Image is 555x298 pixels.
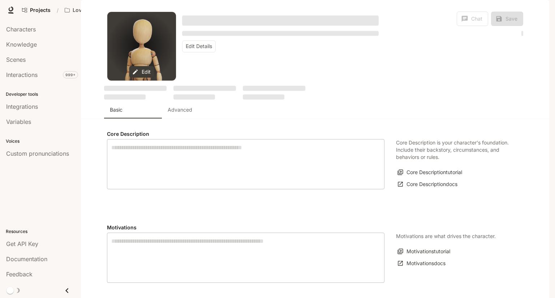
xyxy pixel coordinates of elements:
[129,66,154,78] button: Edit
[107,224,384,231] h4: Motivations
[182,12,379,29] button: Open character details dialog
[107,12,176,81] div: Avatar image
[73,7,109,13] p: Love Bird Cam
[182,29,379,38] button: Open character details dialog
[396,167,464,178] button: Core Descriptiontutorial
[19,3,54,17] a: Go to projects
[396,139,512,161] p: Core Description is your character's foundation. Include their backstory, circumstances, and beha...
[396,246,452,258] button: Motivationstutorial
[61,3,120,17] button: Open workspace menu
[54,7,61,14] div: /
[168,106,192,113] p: Advanced
[396,258,447,269] a: Motivationsdocs
[396,233,496,240] p: Motivations are what drives the character.
[396,178,459,190] a: Core Descriptiondocs
[107,130,384,138] h4: Core Description
[182,40,216,52] button: Edit Details
[30,7,51,13] span: Projects
[107,139,384,189] div: label
[110,106,122,113] p: Basic
[107,12,176,81] button: Open character avatar dialog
